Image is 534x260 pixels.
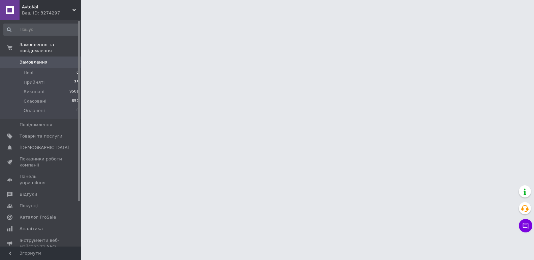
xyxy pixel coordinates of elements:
[20,122,52,128] span: Повідомлення
[22,10,81,16] div: Ваш ID: 3274297
[24,98,46,104] span: Скасовані
[20,226,43,232] span: Аналітика
[20,174,62,186] span: Панель управління
[20,156,62,168] span: Показники роботи компанії
[20,145,69,151] span: [DEMOGRAPHIC_DATA]
[20,133,62,139] span: Товари та послуги
[69,89,79,95] span: 9581
[24,108,45,114] span: Оплачені
[20,59,48,65] span: Замовлення
[76,70,79,76] span: 0
[74,79,79,85] span: 35
[24,89,44,95] span: Виконані
[76,108,79,114] span: 0
[24,79,44,85] span: Прийняті
[22,4,72,10] span: AvtoKol
[20,214,56,220] span: Каталог ProSale
[20,191,37,197] span: Відгуки
[519,219,532,232] button: Чат з покупцем
[20,237,62,250] span: Інструменти веб-майстра та SEO
[72,98,79,104] span: 852
[20,203,38,209] span: Покупці
[3,24,80,36] input: Пошук
[24,70,33,76] span: Нові
[20,42,81,54] span: Замовлення та повідомлення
